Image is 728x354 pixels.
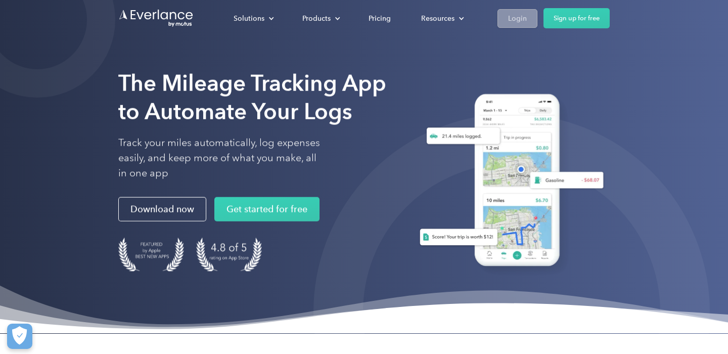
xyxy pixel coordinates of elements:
a: Download now [118,197,206,222]
a: Get started for free [214,197,320,222]
p: Track your miles automatically, log expenses easily, and keep more of what you make, all in one app [118,136,321,181]
div: Pricing [369,12,391,24]
strong: The Mileage Tracking App to Automate Your Logs [118,70,386,125]
div: Solutions [223,9,282,27]
img: Badge for Featured by Apple Best New Apps [118,238,184,272]
div: Solutions [234,12,264,24]
div: Products [302,12,331,24]
div: Login [508,12,527,24]
a: Go to homepage [118,9,194,28]
button: Cookies Settings [7,324,32,349]
a: Pricing [358,9,401,27]
div: Resources [421,12,454,24]
a: Sign up for free [543,8,610,28]
div: Resources [411,9,472,27]
img: Everlance, mileage tracker app, expense tracking app [407,86,610,278]
img: 4.9 out of 5 stars on the app store [196,238,262,272]
div: Products [292,9,348,27]
a: Login [497,9,537,27]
